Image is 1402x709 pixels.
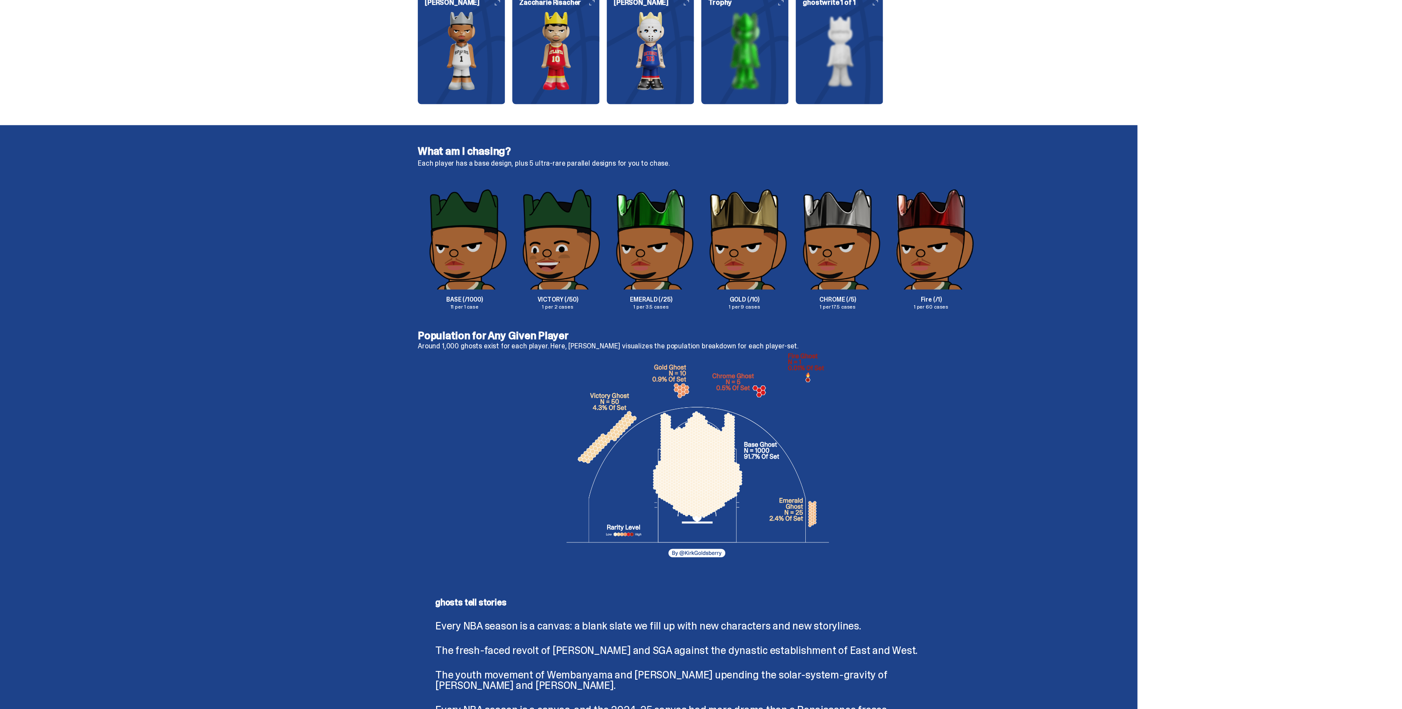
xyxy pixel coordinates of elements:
[698,188,791,289] img: Parallel%20Images-19.png
[418,304,511,309] p: 11 per 1 case
[435,670,960,691] p: The youth movement of Wembanyama and [PERSON_NAME] upending the solar-system-gravity of [PERSON_N...
[791,304,884,309] p: 1 per 17.5 cases
[791,188,884,289] img: Parallel%20Images-20.png
[418,330,978,341] p: Population for Any Given Player
[701,11,789,90] img: card image
[512,11,600,90] img: card image
[511,304,604,309] p: 1 per 2 cases
[435,645,960,656] p: The fresh-faced revolt of [PERSON_NAME] and SGA against the dynastic establishment of East and West.
[605,296,698,302] p: EMERALD (/25)
[435,598,960,607] p: ghosts tell stories
[796,11,883,90] img: card image
[435,621,960,631] p: Every NBA season is a canvas: a blank slate we fill up with new characters and new storylines.
[698,296,791,302] p: GOLD (/10)
[566,353,829,563] img: Kirk%20Graphic%20with%20bg%20-%20NBA-13.png
[885,296,978,302] p: Fire (/1)
[418,343,978,350] p: Around 1,000 ghosts exist for each player. Here, [PERSON_NAME] visualizes the population breakdow...
[698,304,791,309] p: 1 per 9 cases
[511,296,604,302] p: VICTORY (/50)
[607,11,694,90] img: card image
[418,296,511,302] p: BASE (/1000)
[791,296,884,302] p: CHROME (/5)
[418,188,511,289] img: Parallel%20Images-16.png
[511,188,604,289] img: Parallel%20Images-17.png
[885,188,977,289] img: Parallel%20Images-21.png
[418,160,978,167] p: Each player has a base design, plus 5 ultra-rare parallel designs for you to chase.
[418,11,505,90] img: card image
[885,304,978,309] p: 1 per 60 cases
[605,188,697,289] img: Parallel%20Images-18.png
[605,304,698,309] p: 1 per 3.5 cases
[418,146,978,156] h4: What am I chasing?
